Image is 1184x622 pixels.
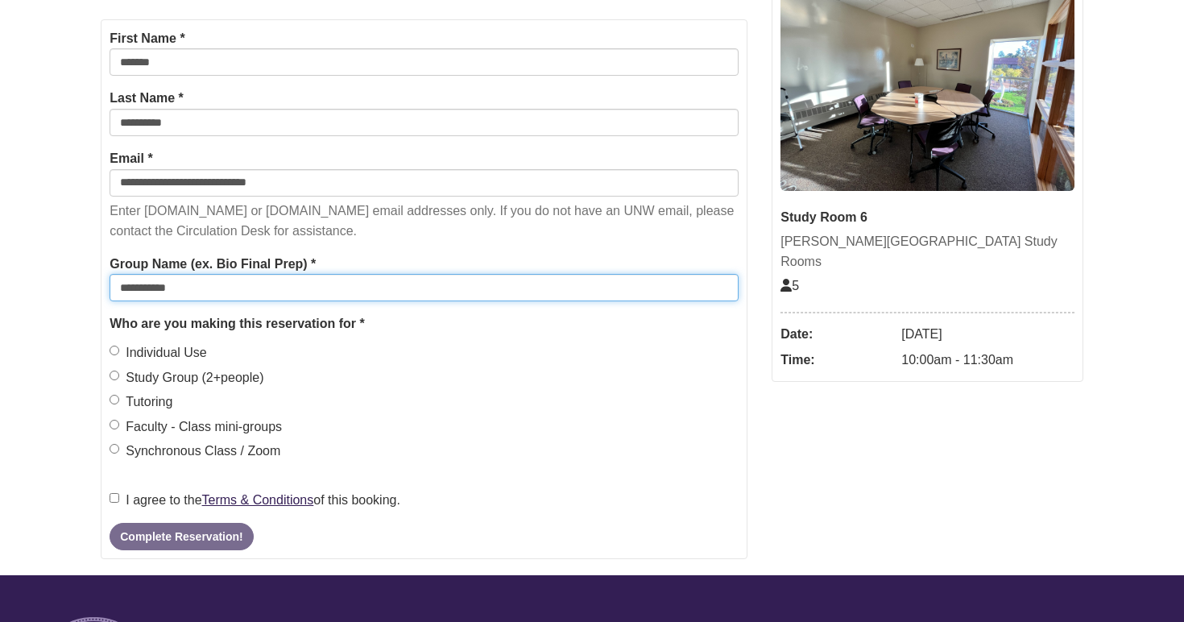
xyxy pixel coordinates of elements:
[110,493,119,503] input: I agree to theTerms & Conditionsof this booking.
[110,444,119,454] input: Synchronous Class / Zoom
[110,28,184,49] label: First Name *
[110,523,253,550] button: Complete Reservation!
[110,254,316,275] label: Group Name (ex. Bio Final Prep) *
[110,342,207,363] label: Individual Use
[110,392,172,413] label: Tutoring
[110,420,119,429] input: Faculty - Class mini-groups
[202,493,314,507] a: Terms & Conditions
[110,367,263,388] label: Study Group (2+people)
[110,371,119,380] input: Study Group (2+people)
[110,490,400,511] label: I agree to the of this booking.
[901,321,1074,347] dd: [DATE]
[110,148,152,169] label: Email *
[780,207,1074,228] div: Study Room 6
[901,347,1074,373] dd: 10:00am - 11:30am
[780,231,1074,272] div: [PERSON_NAME][GEOGRAPHIC_DATA] Study Rooms
[110,313,739,334] legend: Who are you making this reservation for *
[110,201,739,242] p: Enter [DOMAIN_NAME] or [DOMAIN_NAME] email addresses only. If you do not have an UNW email, pleas...
[780,321,893,347] dt: Date:
[110,441,280,462] label: Synchronous Class / Zoom
[780,279,799,292] span: The capacity of this space
[110,346,119,355] input: Individual Use
[110,395,119,404] input: Tutoring
[110,88,184,109] label: Last Name *
[780,347,893,373] dt: Time:
[110,417,282,437] label: Faculty - Class mini-groups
